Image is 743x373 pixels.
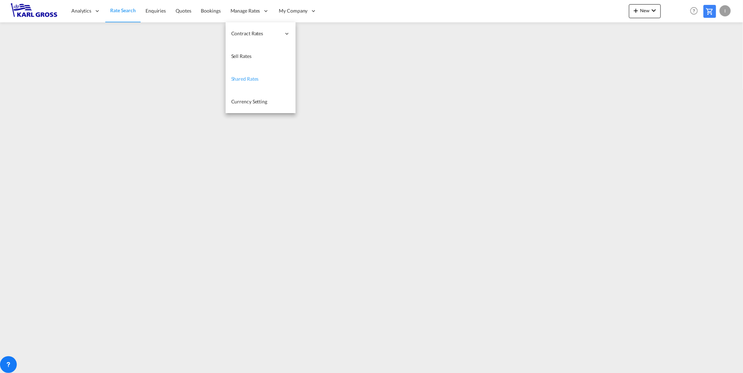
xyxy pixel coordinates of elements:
[720,5,731,16] div: I
[632,8,658,13] span: New
[650,6,658,15] md-icon: icon-chevron-down
[226,90,296,113] a: Currency Setting
[10,3,58,19] img: 3269c73066d711f095e541db4db89301.png
[231,98,267,104] span: Currency Setting
[226,68,296,90] a: Shared Rates
[688,5,700,17] span: Help
[231,30,281,37] span: Contract Rates
[226,22,296,45] div: Contract Rates
[110,7,136,13] span: Rate Search
[176,8,191,14] span: Quotes
[231,53,252,59] span: Sell Rates
[146,8,166,14] span: Enquiries
[231,76,259,82] span: Shared Rates
[226,45,296,68] a: Sell Rates
[71,7,91,14] span: Analytics
[279,7,308,14] span: My Company
[231,7,260,14] span: Manage Rates
[688,5,703,17] div: Help
[201,8,221,14] span: Bookings
[629,4,661,18] button: icon-plus 400-fgNewicon-chevron-down
[632,6,640,15] md-icon: icon-plus 400-fg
